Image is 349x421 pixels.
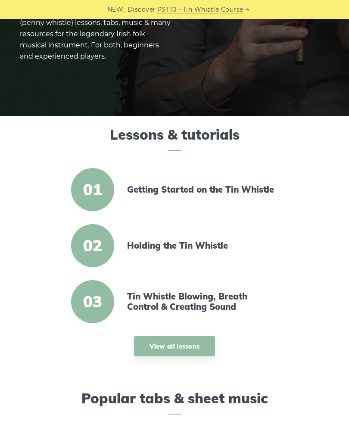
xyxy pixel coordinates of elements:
h2: Lessons & tutorials [20,126,329,151]
span: 01 [71,168,114,211]
span: Discover [128,5,156,15]
h2: Popular tabs & sheet music [20,390,329,415]
p: Easy-to-follow & free Irish tin whistle (penny whistle) lessons, tabs, music & many resources for... [20,6,171,62]
span: 03 [71,280,114,323]
a: Tin Whistle Blowing, Breath Control & Creating Sound [127,291,275,312]
span: 02 [71,224,114,267]
a: PST10 - Tin Whistle Course [157,5,243,15]
span: NEW: [107,5,125,15]
a: Getting Started on the Tin Whistle [127,184,275,195]
a: Holding the Tin Whistle [127,240,275,251]
a: View all lessons [134,336,215,356]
